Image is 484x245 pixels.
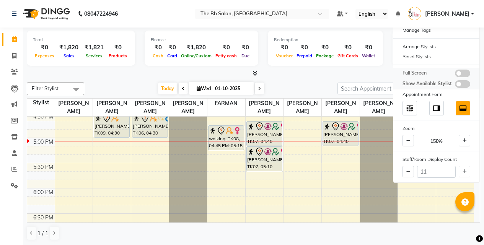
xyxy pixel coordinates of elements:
[107,43,129,52] div: ₹0
[432,104,441,112] img: dock_right.svg
[323,122,358,146] div: [PERSON_NAME], TK07, 04:40 PM-05:10 PM, Gel Polish Hands (10 Tips)
[459,104,467,112] img: dock_bottom.svg
[213,53,239,58] span: Petty cash
[195,86,213,91] span: Wed
[322,99,360,116] span: [PERSON_NAME]
[284,99,321,116] span: [PERSON_NAME]
[314,53,336,58] span: Package
[425,10,469,18] span: [PERSON_NAME]
[393,154,479,164] div: Staff/Room Display Count
[132,113,168,137] div: [PERSON_NAME], TK06, 04:30 PM-05:00 PM, [PERSON_NAME] TRIM
[151,37,252,43] div: Finance
[84,53,104,58] span: Services
[32,138,55,146] div: 5:00 PM
[151,43,165,52] div: ₹0
[62,53,77,58] span: Sales
[33,37,129,43] div: Total
[393,42,479,52] div: Arrange Stylists
[240,53,251,58] span: Due
[403,80,452,88] span: Show Available Stylist
[32,85,59,91] span: Filter Stylist
[81,43,107,52] div: ₹1,821
[393,25,479,35] div: Manage Tags
[179,53,213,58] span: Online/Custom
[314,43,336,52] div: ₹0
[360,99,398,116] span: [PERSON_NAME]
[179,43,213,52] div: ₹1,820
[94,113,129,137] div: [PERSON_NAME], TK09, 04:30 PM-05:00 PM, Touchup (inoa/essensity) - Upto 2 Inches
[274,43,295,52] div: ₹0
[239,43,252,52] div: ₹0
[213,43,239,52] div: ₹0
[165,53,179,58] span: Card
[93,99,131,116] span: [PERSON_NAME]
[360,53,377,58] span: Wallet
[337,83,404,94] input: Search Appointment
[56,43,81,52] div: ₹1,820
[158,83,177,94] span: Today
[20,3,72,24] img: logo
[336,43,360,52] div: ₹0
[37,229,48,237] span: 1 / 1
[32,113,55,121] div: 4:30 PM
[393,123,479,133] div: Zoom
[406,104,414,112] img: table_move_above.svg
[274,37,377,43] div: Redemption
[430,138,443,145] span: 150%
[393,89,479,99] div: Appointment Form
[27,99,55,107] div: Stylist
[246,99,284,116] span: [PERSON_NAME]
[107,53,129,58] span: Products
[33,43,56,52] div: ₹0
[295,53,314,58] span: Prepaid
[32,214,55,222] div: 6:30 PM
[207,99,245,108] span: FARMAN
[336,53,360,58] span: Gift Cards
[274,53,295,58] span: Voucher
[169,99,207,116] span: [PERSON_NAME]
[360,43,377,52] div: ₹0
[32,188,55,196] div: 6:00 PM
[213,83,251,94] input: 2025-10-01
[403,70,427,77] span: Full Screen
[32,163,55,171] div: 5:30 PM
[295,43,314,52] div: ₹0
[209,126,244,150] div: walking, TK08, 04:45 PM-05:15 PM, [PERSON_NAME] TRIM
[408,7,421,20] img: Ujjwal Bisht
[55,99,93,116] span: [PERSON_NAME]
[84,3,118,24] b: 08047224946
[247,147,282,171] div: [PERSON_NAME], TK07, 05:10 PM-05:40 PM, EYEBROW - THREADING
[247,122,282,146] div: [PERSON_NAME], TK07, 04:40 PM-05:10 PM, EYEBROW - THREADING
[393,52,479,62] div: Reset Stylists
[131,99,169,116] span: [PERSON_NAME]
[165,43,179,52] div: ₹0
[33,53,56,58] span: Expenses
[151,53,165,58] span: Cash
